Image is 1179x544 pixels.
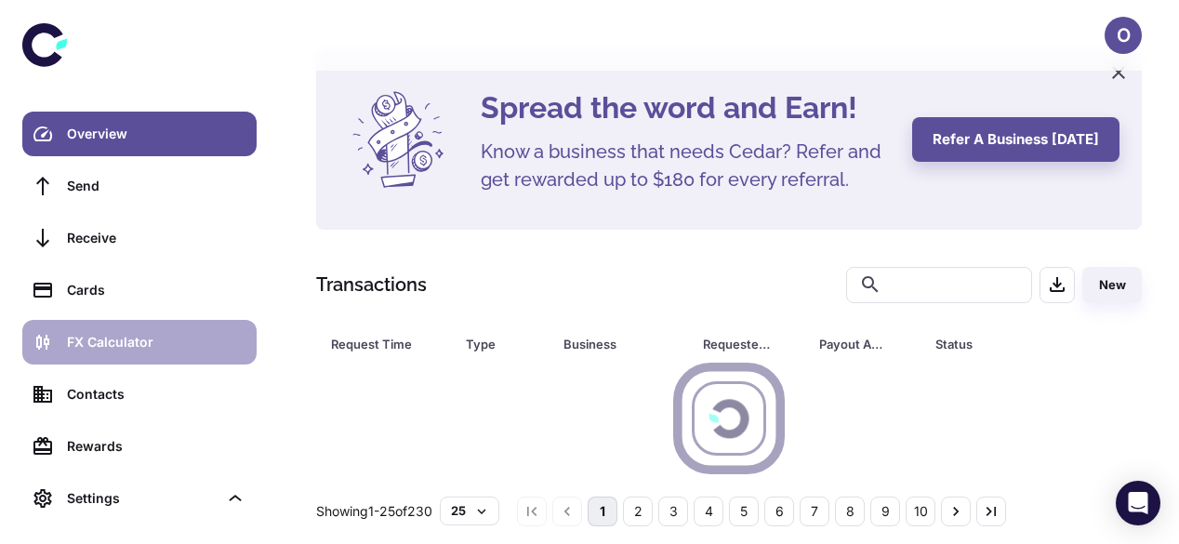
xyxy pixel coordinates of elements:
[870,497,900,526] button: Go to page 9
[466,331,541,357] span: Type
[1082,267,1142,303] button: New
[941,497,971,526] button: Go to next page
[316,501,432,522] p: Showing 1-25 of 230
[906,497,935,526] button: Go to page 10
[67,436,245,457] div: Rewards
[67,280,245,300] div: Cards
[514,497,1009,526] nav: pagination navigation
[835,497,865,526] button: Go to page 8
[800,497,829,526] button: Go to page 7
[67,332,245,352] div: FX Calculator
[1105,17,1142,54] button: O
[935,331,1076,357] span: Status
[819,331,913,357] span: Payout Amount
[703,331,773,357] div: Requested Amount
[22,268,257,312] a: Cards
[22,216,257,260] a: Receive
[912,117,1119,162] button: Refer a business [DATE]
[331,331,419,357] div: Request Time
[67,488,218,509] div: Settings
[22,112,257,156] a: Overview
[67,384,245,405] div: Contacts
[481,86,890,130] h4: Spread the word and Earn!
[729,497,759,526] button: Go to page 5
[481,138,890,193] h5: Know a business that needs Cedar? Refer and get rewarded up to $180 for every referral.
[440,497,499,524] button: 25
[935,331,1052,357] div: Status
[694,497,723,526] button: Go to page 4
[1116,481,1160,525] div: Open Intercom Messenger
[819,331,889,357] div: Payout Amount
[466,331,517,357] div: Type
[22,164,257,208] a: Send
[22,424,257,469] a: Rewards
[331,331,444,357] span: Request Time
[703,331,797,357] span: Requested Amount
[67,228,245,248] div: Receive
[67,124,245,144] div: Overview
[22,476,257,521] div: Settings
[976,497,1006,526] button: Go to last page
[623,497,653,526] button: Go to page 2
[764,497,794,526] button: Go to page 6
[22,320,257,365] a: FX Calculator
[588,497,617,526] button: page 1
[316,271,427,299] h1: Transactions
[658,497,688,526] button: Go to page 3
[22,372,257,417] a: Contacts
[67,176,245,196] div: Send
